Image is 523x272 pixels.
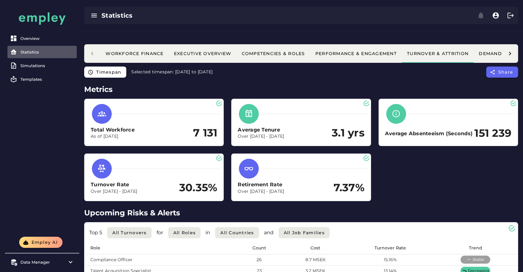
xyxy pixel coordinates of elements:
[283,230,325,235] span: All Job Families
[91,126,135,133] h3: Total Workforce
[238,188,284,195] p: Over [DATE] - [DATE]
[91,188,137,195] p: Over [DATE] - [DATE]
[407,51,469,56] div: Turnover & Attrition
[19,237,63,248] button: Empley AI
[7,73,77,85] a: Templates
[85,254,235,266] td: Compliance Officer
[347,242,434,254] th: Turnover Rate
[235,242,284,254] th: Count
[20,77,74,82] div: Templates
[434,242,517,254] th: Trend
[84,67,126,78] button: Timespan
[193,127,217,139] h2: 7 131
[84,207,518,218] h2: Upcoming Risks & Alerts
[333,182,364,194] h2: 7.37%
[241,51,305,56] div: Competencies & Roles
[85,242,235,254] th: Role
[174,51,231,56] div: Executive Overview
[332,127,365,139] h2: 3.1 yrs
[89,229,102,236] p: Top 5
[467,257,484,262] div: Stable
[7,59,77,72] a: Simulations
[279,227,330,238] button: All Job Families
[20,260,64,265] div: Data Manager
[89,227,513,238] div: for in and
[235,254,284,266] td: 26
[168,227,201,238] button: All roles
[31,240,58,245] span: Empley AI
[220,230,254,235] span: All countries
[20,63,74,68] div: Simulations
[238,181,284,188] h3: Retirement Rate
[238,126,284,133] h3: Average Tenure
[284,242,347,254] th: Cost
[91,181,137,188] h3: Turnover Rate
[105,51,164,56] div: Workforce Finance
[173,230,196,235] span: All roles
[131,69,213,75] span: Selected timespan: [DATE] to [DATE]
[238,133,284,140] p: Over [DATE] - [DATE]
[347,254,434,266] td: 15.16%
[20,50,74,54] div: Statistics
[7,32,77,45] a: Overview
[107,227,152,238] button: All Turnovers
[474,127,512,140] h2: 151 239
[102,11,287,20] div: Statistics
[84,84,518,95] h2: Metrics
[20,36,74,41] div: Overview
[284,254,347,266] td: 8.7 MSEK
[112,230,147,235] span: All Turnovers
[498,69,513,75] span: Share
[486,67,518,78] button: Share
[91,133,135,140] p: As of [DATE]
[96,69,121,75] span: Timespan
[215,227,259,238] button: All countries
[179,182,218,194] h2: 30.35%
[385,130,473,137] h3: Average Absenteeism (Seconds)
[315,51,397,56] div: Performance & Engagement
[7,46,77,58] a: Statistics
